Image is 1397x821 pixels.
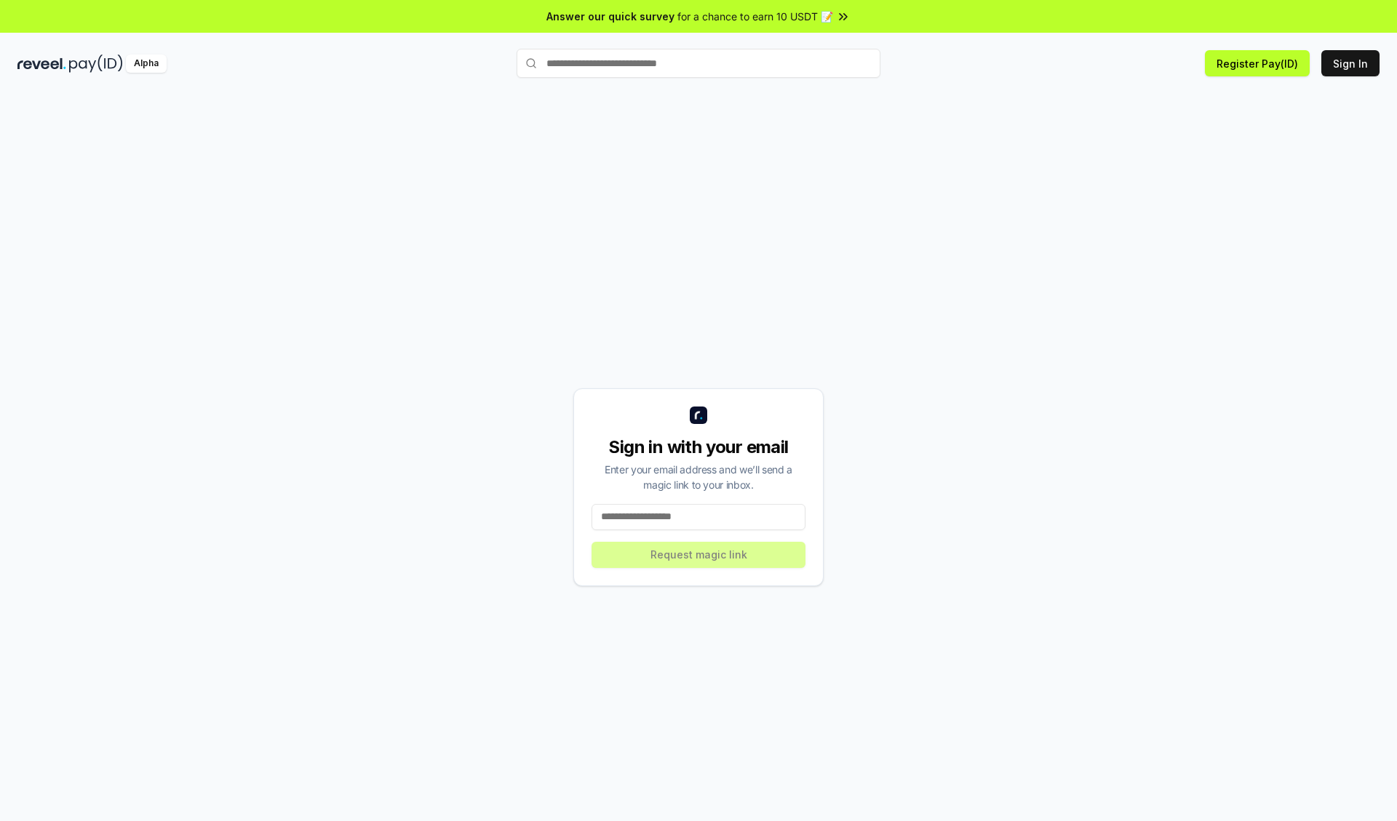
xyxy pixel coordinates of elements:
span: Answer our quick survey [546,9,674,24]
img: logo_small [690,407,707,424]
div: Sign in with your email [592,436,805,459]
span: for a chance to earn 10 USDT 📝 [677,9,833,24]
div: Alpha [126,55,167,73]
div: Enter your email address and we’ll send a magic link to your inbox. [592,462,805,492]
img: pay_id [69,55,123,73]
button: Register Pay(ID) [1205,50,1310,76]
img: reveel_dark [17,55,66,73]
button: Sign In [1321,50,1380,76]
